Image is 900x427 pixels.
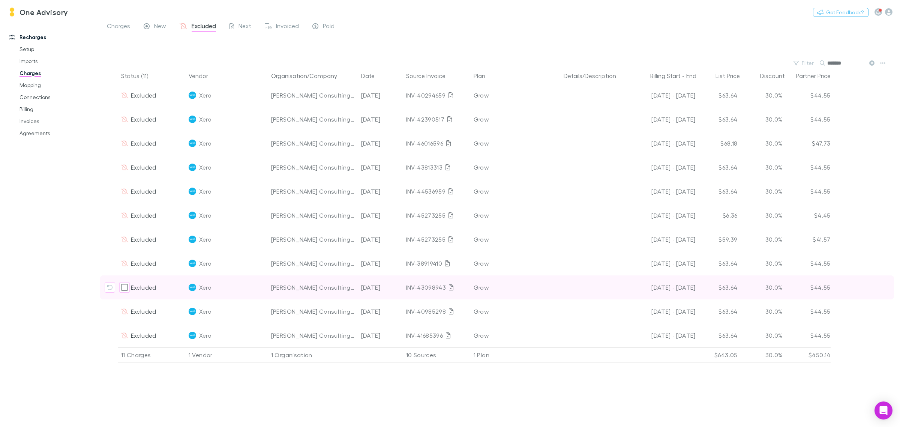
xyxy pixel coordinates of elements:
span: Excluded [131,188,156,195]
div: $63.64 [696,323,741,347]
div: [DATE] - [DATE] [631,251,696,275]
div: [DATE] [358,275,403,299]
div: $44.55 [786,323,831,347]
div: INV-41685396 [406,323,468,347]
div: [DATE] [358,131,403,155]
button: Got Feedback? [813,8,868,17]
div: Grow [474,83,558,107]
div: Grow [474,227,558,251]
div: $4.45 [786,203,831,227]
div: [DATE] - [DATE] [631,323,696,347]
img: Xero's Logo [189,92,196,99]
div: 11 Charges [118,347,186,362]
img: Xero's Logo [189,164,196,171]
img: Xero's Logo [189,140,196,147]
div: INV-40985298 [406,299,468,323]
button: List Price [715,68,749,83]
div: [DATE] [358,107,403,131]
span: Excluded [131,140,156,147]
img: Xero's Logo [189,236,196,243]
div: INV-43813313 [406,155,468,179]
div: [DATE] [358,179,403,203]
span: Xero [199,83,211,107]
button: Partner Price [796,68,840,83]
div: Grow [474,131,558,155]
div: $63.64 [696,83,741,107]
span: Excluded [131,116,156,123]
div: $44.55 [786,275,831,299]
div: [DATE] - [DATE] [631,131,696,155]
div: 30.0% [741,323,786,347]
a: One Advisory [3,3,73,21]
img: Xero's Logo [189,260,196,267]
div: $450.14 [786,347,831,362]
div: [DATE] - [DATE] [631,179,696,203]
button: Vendor [189,68,217,83]
span: Xero [199,275,211,299]
span: Invoiced [276,22,299,32]
div: INV-45273255 [406,227,468,251]
img: Xero's Logo [189,308,196,315]
button: Filter [790,59,818,68]
div: Grow [474,155,558,179]
div: Grow [474,179,558,203]
img: Xero's Logo [189,284,196,291]
div: $59.39 [696,227,741,251]
span: Paid [323,22,334,32]
div: $643.05 [696,347,741,362]
span: Excluded [131,260,156,267]
span: Xero [199,107,211,131]
div: 30.0% [741,131,786,155]
div: Grow [474,203,558,227]
div: 30.0% [741,347,786,362]
img: One Advisory's Logo [7,8,16,17]
span: Xero [199,227,211,251]
span: New [154,22,166,32]
div: 1 Vendor [186,347,253,362]
div: [DATE] - [DATE] [631,203,696,227]
span: Xero [199,131,211,155]
div: INV-45273255 [406,203,468,227]
span: Excluded [131,212,156,219]
div: Open Intercom Messenger [874,401,892,419]
div: [PERSON_NAME] Consulting Pty Ltd [271,107,355,131]
span: Excluded [131,164,156,171]
button: Discount [760,68,794,83]
div: Grow [474,275,558,299]
div: [DATE] - [DATE] [631,275,696,299]
div: Grow [474,251,558,275]
div: - [631,68,704,83]
a: Imports [12,55,106,67]
a: Connections [12,91,106,103]
div: [DATE] [358,227,403,251]
div: $44.55 [786,179,831,203]
div: [DATE] [358,299,403,323]
div: [DATE] [358,323,403,347]
div: $44.55 [786,251,831,275]
div: $41.57 [786,227,831,251]
div: [DATE] [358,83,403,107]
div: [DATE] - [DATE] [631,155,696,179]
div: 30.0% [741,275,786,299]
h3: One Advisory [19,8,68,17]
div: [DATE] - [DATE] [631,299,696,323]
button: Include charge [105,282,115,293]
div: [PERSON_NAME] Consulting Pty Ltd [271,275,355,299]
div: Grow [474,299,558,323]
div: [PERSON_NAME] Consulting Pty Ltd [271,251,355,275]
a: Billing [12,103,106,115]
div: $44.55 [786,299,831,323]
div: $6.36 [696,203,741,227]
div: [PERSON_NAME] Consulting Pty Ltd [271,203,355,227]
div: [PERSON_NAME] Consulting Pty Ltd [271,155,355,179]
div: $63.64 [696,275,741,299]
img: Xero's Logo [189,332,196,339]
span: Excluded [131,284,156,291]
a: Recharges [1,31,106,43]
div: [PERSON_NAME] Consulting Pty Ltd [271,323,355,347]
div: $47.73 [786,131,831,155]
div: $44.55 [786,107,831,131]
div: 1 Plan [471,347,561,362]
div: Grow [474,323,558,347]
span: Xero [199,179,211,203]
